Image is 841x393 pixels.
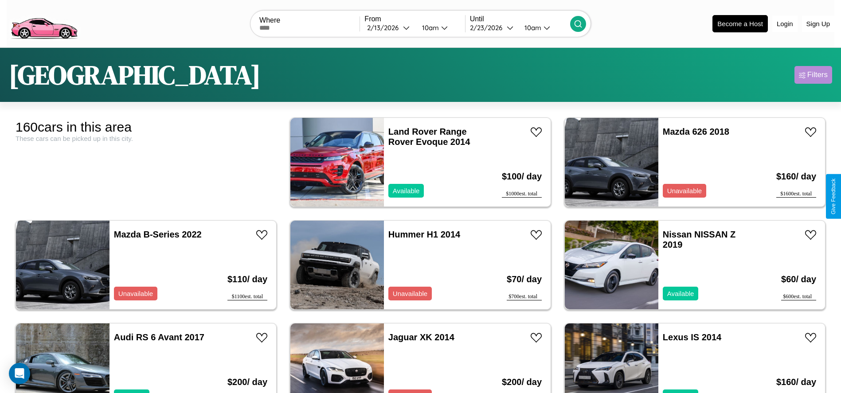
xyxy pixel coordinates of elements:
a: Mazda B-Series 2022 [114,230,202,239]
label: Until [470,15,570,23]
button: 2/13/2026 [364,23,415,32]
button: 10am [415,23,465,32]
div: 160 cars in this area [16,120,277,135]
p: Unavailable [118,288,153,300]
h3: $ 110 / day [227,265,267,293]
h3: $ 160 / day [776,163,816,191]
h3: $ 60 / day [781,265,816,293]
div: Open Intercom Messenger [9,363,30,384]
p: Unavailable [667,185,702,197]
button: Sign Up [802,16,834,32]
a: Nissan NISSAN Z 2019 [663,230,736,249]
label: From [364,15,465,23]
h3: $ 100 / day [502,163,542,191]
div: 10am [520,23,544,32]
button: Login [772,16,798,32]
div: 2 / 23 / 2026 [470,23,507,32]
div: 10am [418,23,441,32]
div: 2 / 13 / 2026 [367,23,403,32]
button: Become a Host [712,15,768,32]
div: $ 700 est. total [507,293,542,300]
p: Available [667,288,694,300]
label: Where [259,16,360,24]
div: $ 1100 est. total [227,293,267,300]
a: Mazda 626 2018 [663,127,729,136]
div: $ 1600 est. total [776,191,816,198]
h1: [GEOGRAPHIC_DATA] [9,57,261,93]
div: $ 1000 est. total [502,191,542,198]
a: Audi RS 6 Avant 2017 [114,332,204,342]
img: logo [7,4,81,41]
a: Land Rover Range Rover Evoque 2014 [388,127,470,147]
p: Unavailable [393,288,427,300]
button: 10am [517,23,570,32]
a: Hummer H1 2014 [388,230,460,239]
a: Lexus IS 2014 [663,332,721,342]
div: These cars can be picked up in this city. [16,135,277,142]
div: Give Feedback [830,179,837,214]
div: $ 600 est. total [781,293,816,300]
h3: $ 70 / day [507,265,542,293]
button: Filters [794,66,832,84]
div: Filters [807,70,828,79]
a: Jaguar XK 2014 [388,332,454,342]
p: Available [393,185,420,197]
